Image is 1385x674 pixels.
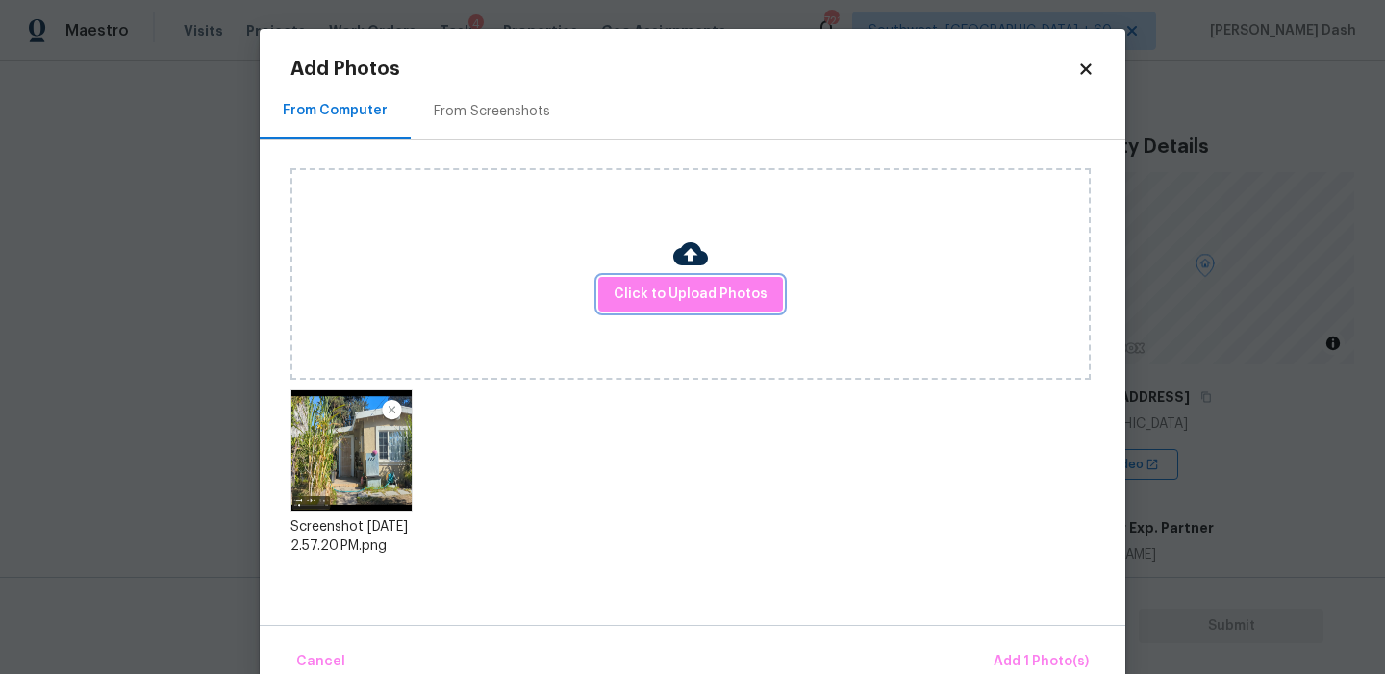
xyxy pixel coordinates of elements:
span: Cancel [296,650,345,674]
h2: Add Photos [290,60,1077,79]
span: Click to Upload Photos [614,283,768,307]
button: Click to Upload Photos [598,277,783,312]
div: Screenshot [DATE] 2.57.20 PM.png [290,517,413,556]
img: Cloud Upload Icon [673,237,708,271]
div: From Screenshots [434,102,550,121]
span: Add 1 Photo(s) [994,650,1089,674]
div: From Computer [283,101,388,120]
